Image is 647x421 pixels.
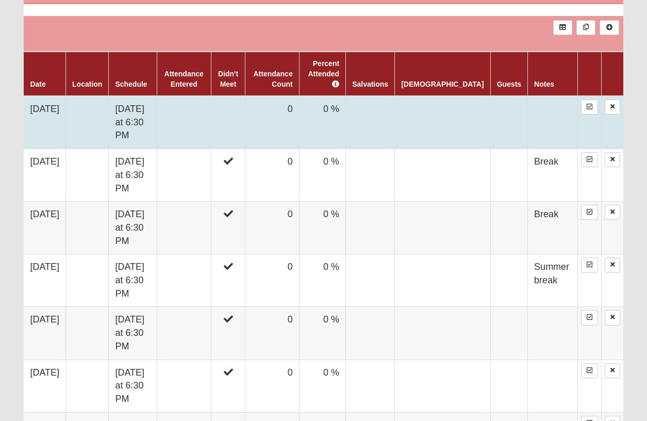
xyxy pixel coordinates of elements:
td: 0 % [299,360,345,412]
td: Break [528,202,577,254]
a: Date [30,80,45,88]
th: Guests [490,52,527,96]
a: Delete [605,257,620,272]
a: Enter Attendance [581,257,598,272]
td: [DATE] [24,96,65,149]
td: 0 % [299,254,345,307]
a: Attendance Count [253,70,292,88]
td: [DATE] [24,307,65,360]
td: 0 [245,360,299,412]
a: Merge Records into Merge Template [576,20,595,35]
th: Salvations [346,52,395,96]
td: [DATE] [24,360,65,412]
a: Delete [605,310,620,325]
td: [DATE] at 6:30 PM [109,96,157,149]
td: 0 [245,202,299,254]
td: [DATE] at 6:30 PM [109,149,157,202]
a: Enter Attendance [581,152,598,167]
td: [DATE] [24,202,65,254]
td: [DATE] at 6:30 PM [109,360,157,412]
td: 0 % [299,149,345,202]
a: Export to Excel [553,20,572,35]
a: Percent Attended [308,59,339,88]
td: 0 [245,254,299,307]
a: Enter Attendance [581,363,598,378]
td: 0 % [299,307,345,360]
th: [DEMOGRAPHIC_DATA] [395,52,490,96]
a: Didn't Meet [218,70,238,88]
td: 0 % [299,96,345,149]
a: Location [72,80,102,88]
a: Enter Attendance [581,310,598,325]
a: Alt+N [600,20,619,35]
a: Attendance Entered [164,70,204,88]
a: Delete [605,205,620,220]
td: [DATE] at 6:30 PM [109,307,157,360]
td: 0 [245,149,299,202]
td: Summer break [528,254,577,307]
td: [DATE] [24,149,65,202]
td: 0 % [299,202,345,254]
a: Enter Attendance [581,100,598,115]
td: [DATE] at 6:30 PM [109,202,157,254]
td: 0 [245,307,299,360]
td: [DATE] at 6:30 PM [109,254,157,307]
td: [DATE] [24,254,65,307]
a: Delete [605,152,620,167]
a: Notes [534,80,554,88]
a: Delete [605,100,620,115]
a: Delete [605,363,620,378]
a: Enter Attendance [581,205,598,220]
td: 0 [245,96,299,149]
a: Schedule [115,80,147,88]
td: Break [528,149,577,202]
